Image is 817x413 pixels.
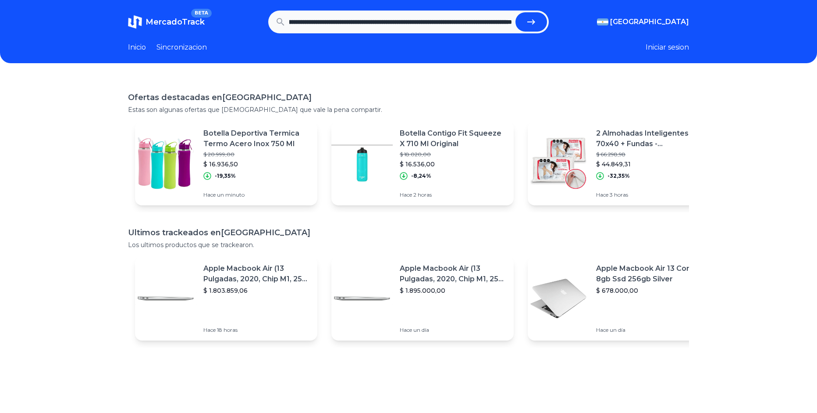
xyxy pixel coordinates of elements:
[128,15,205,29] a: MercadoTrackBETA
[128,105,689,114] p: Estas son algunas ofertas que [DEMOGRAPHIC_DATA] que vale la pena compartir.
[128,241,689,249] p: Los ultimos productos que se trackearon.
[411,172,431,180] p: -8,24%
[135,133,196,194] img: Featured image
[607,172,630,180] p: -32,35%
[203,128,310,149] p: Botella Deportiva Termica Termo Acero Inox 750 Ml
[596,191,703,198] p: Hace 3 horas
[400,327,507,334] p: Hace un día
[400,151,507,158] p: $ 18.020,00
[331,256,514,341] a: Featured imageApple Macbook Air (13 Pulgadas, 2020, Chip M1, 256 Gb De Ssd, 8 Gb De Ram) - Plata$...
[400,191,507,198] p: Hace 2 horas
[128,226,689,239] h1: Ultimos trackeados en [GEOGRAPHIC_DATA]
[156,42,207,53] a: Sincronizacion
[400,263,507,284] p: Apple Macbook Air (13 Pulgadas, 2020, Chip M1, 256 Gb De Ssd, 8 Gb De Ram) - Plata
[596,160,703,169] p: $ 44.849,31
[331,268,393,329] img: Featured image
[528,133,589,194] img: Featured image
[128,15,142,29] img: MercadoTrack
[203,191,310,198] p: Hace un minuto
[528,268,589,329] img: Featured image
[203,263,310,284] p: Apple Macbook Air (13 Pulgadas, 2020, Chip M1, 256 Gb De Ssd, 8 Gb De Ram) - Plata
[146,17,205,27] span: MercadoTrack
[135,121,317,205] a: Featured imageBotella Deportiva Termica Termo Acero Inox 750 Ml$ 20.999,00$ 16.936,50-19,35%Hace ...
[400,286,507,295] p: $ 1.895.000,00
[528,121,710,205] a: Featured image2 Almohadas Inteligentes 70x40 + Fundas - Dealmohadas$ 66.298,98$ 44.849,31-32,35%H...
[203,286,310,295] p: $ 1.803.859,06
[203,327,310,334] p: Hace 18 horas
[596,263,703,284] p: Apple Macbook Air 13 Core I5 8gb Ssd 256gb Silver
[596,286,703,295] p: $ 678.000,00
[596,327,703,334] p: Hace un día
[135,268,196,329] img: Featured image
[203,160,310,169] p: $ 16.936,50
[215,172,236,180] p: -19,35%
[646,42,689,53] button: Iniciar sesion
[610,17,689,27] span: [GEOGRAPHIC_DATA]
[596,128,703,149] p: 2 Almohadas Inteligentes 70x40 + Fundas - Dealmohadas
[400,160,507,169] p: $ 16.536,00
[128,91,689,104] h1: Ofertas destacadas en [GEOGRAPHIC_DATA]
[331,133,393,194] img: Featured image
[597,18,608,25] img: Argentina
[203,151,310,158] p: $ 20.999,00
[596,151,703,158] p: $ 66.298,98
[400,128,507,149] p: Botella Contigo Fit Squeeze X 710 Ml Original
[128,42,146,53] a: Inicio
[528,256,710,341] a: Featured imageApple Macbook Air 13 Core I5 8gb Ssd 256gb Silver$ 678.000,00Hace un día
[331,121,514,205] a: Featured imageBotella Contigo Fit Squeeze X 710 Ml Original$ 18.020,00$ 16.536,00-8,24%Hace 2 horas
[135,256,317,341] a: Featured imageApple Macbook Air (13 Pulgadas, 2020, Chip M1, 256 Gb De Ssd, 8 Gb De Ram) - Plata$...
[191,9,212,18] span: BETA
[597,17,689,27] button: [GEOGRAPHIC_DATA]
